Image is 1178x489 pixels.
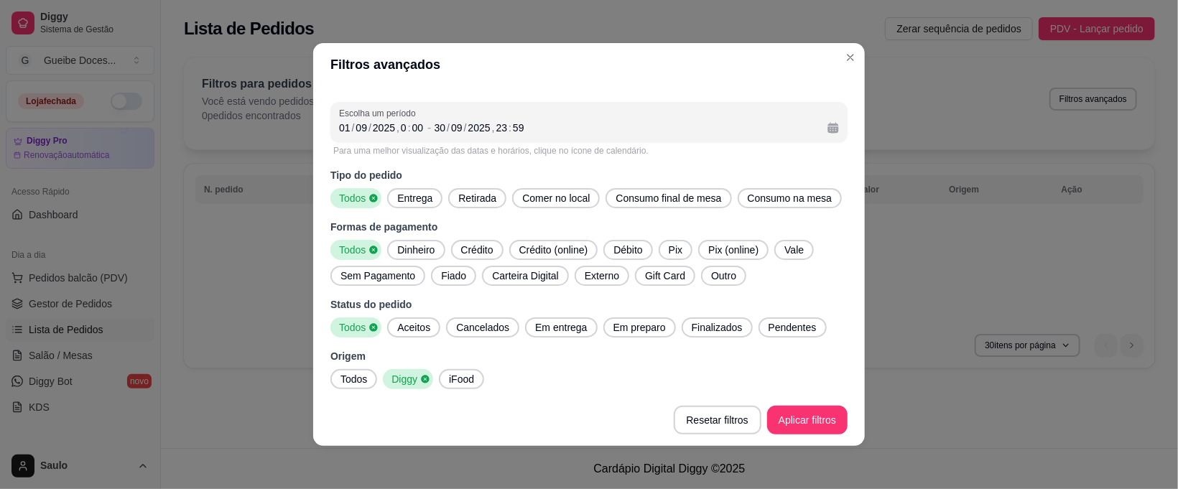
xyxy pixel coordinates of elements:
[431,266,476,286] button: Fiado
[738,188,843,208] button: Consumo na mesa
[608,243,648,257] span: Débito
[330,188,381,208] button: Todos
[606,188,731,208] button: Consumo final de mesa
[767,406,848,434] button: Aplicar filtros
[387,240,445,260] button: Dinheiro
[451,240,504,260] button: Crédito
[333,145,845,157] div: Para uma melhor visualização das datas e horários, clique no ícone de calendário.
[383,369,433,389] button: Diggy
[482,266,569,286] button: Carteira Digital
[333,320,368,335] span: Todos
[391,191,438,205] span: Entrega
[339,108,839,119] span: Escolha um período
[371,121,396,135] div: ano, Data inicial,
[603,317,676,337] button: Em preparo
[507,121,513,135] div: :
[659,240,692,260] button: Pix
[509,240,598,260] button: Crédito (online)
[391,243,440,257] span: Dinheiro
[455,243,499,257] span: Crédito
[763,320,822,335] span: Pendentes
[610,191,727,205] span: Consumo final de mesa
[701,266,746,286] button: Outro
[774,240,814,260] button: Vale
[338,121,352,135] div: dia, Data inicial,
[579,269,625,283] span: Externo
[822,116,845,139] button: Calendário
[486,269,565,283] span: Carteira Digital
[435,119,816,136] div: Data final
[330,220,848,234] p: Formas de pagamento
[333,243,368,257] span: Todos
[335,372,373,386] span: Todos
[339,119,425,136] div: Data inicial
[330,349,848,363] p: Origem
[525,317,597,337] button: Em entrega
[511,121,526,135] div: minuto, Data final,
[399,121,408,135] div: hora, Data inicial,
[395,121,401,135] div: ,
[491,121,496,135] div: ,
[387,317,440,337] button: Aceitos
[330,317,381,337] button: Todos
[427,119,431,136] span: -
[702,243,764,257] span: Pix (online)
[448,188,506,208] button: Retirada
[575,266,629,286] button: Externo
[387,188,442,208] button: Entrega
[330,297,848,312] p: Status do pedido
[635,266,695,286] button: Gift Card
[839,46,862,69] button: Close
[335,269,421,283] span: Sem Pagamento
[439,369,484,389] button: iFood
[367,121,373,135] div: /
[407,121,412,135] div: :
[330,240,381,260] button: Todos
[446,317,519,337] button: Cancelados
[674,406,761,434] button: Resetar filtros
[450,121,464,135] div: mês, Data final,
[512,188,600,208] button: Comer no local
[698,240,769,260] button: Pix (online)
[463,121,468,135] div: /
[759,317,827,337] button: Pendentes
[682,317,753,337] button: Finalizados
[779,243,810,257] span: Vale
[433,121,447,135] div: dia, Data final,
[351,121,356,135] div: /
[333,191,368,205] span: Todos
[450,320,515,335] span: Cancelados
[516,191,595,205] span: Comer no local
[435,269,472,283] span: Fiado
[663,243,688,257] span: Pix
[354,121,368,135] div: mês, Data inicial,
[495,121,509,135] div: hora, Data final,
[686,320,748,335] span: Finalizados
[313,43,865,86] header: Filtros avançados
[453,191,502,205] span: Retirada
[330,266,425,286] button: Sem Pagamento
[603,240,652,260] button: Débito
[445,121,451,135] div: /
[330,168,848,182] p: Tipo do pedido
[608,320,672,335] span: Em preparo
[411,121,425,135] div: minuto, Data inicial,
[742,191,838,205] span: Consumo na mesa
[639,269,691,283] span: Gift Card
[391,320,436,335] span: Aceitos
[529,320,593,335] span: Em entrega
[514,243,594,257] span: Crédito (online)
[443,372,480,386] span: iFood
[467,121,492,135] div: ano, Data final,
[330,369,377,389] button: Todos
[705,269,742,283] span: Outro
[386,372,420,386] span: Diggy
